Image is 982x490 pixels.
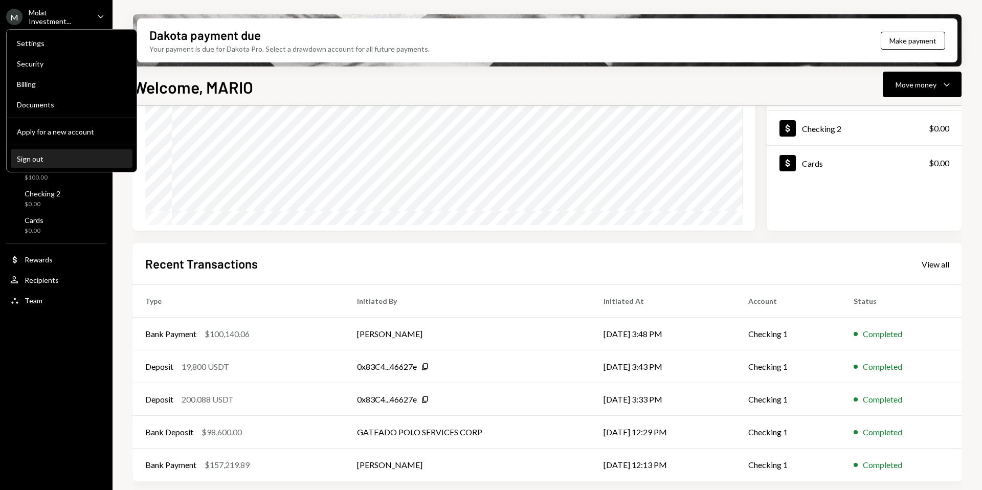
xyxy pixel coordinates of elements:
div: $0.00 [25,200,60,209]
div: $100,140.06 [205,328,250,340]
a: Team [6,291,106,309]
td: [DATE] 12:29 PM [591,416,736,449]
div: 0x83C4...46627e [357,361,417,373]
div: Completed [863,328,902,340]
div: Checking 2 [25,189,60,198]
div: Deposit [145,393,173,406]
div: Completed [863,361,902,373]
a: Rewards [6,250,106,269]
td: Checking 1 [736,449,841,481]
th: Account [736,285,841,318]
td: Checking 1 [736,350,841,383]
div: $0.00 [929,157,949,169]
button: Apply for a new account [11,123,132,141]
a: Cards$0.00 [767,146,962,180]
div: View all [922,259,949,270]
div: Sign out [17,154,126,163]
div: Completed [863,426,902,438]
td: GATEADO POLO SERVICES CORP [345,416,591,449]
th: Initiated By [345,285,591,318]
a: View all [922,258,949,270]
td: Checking 1 [736,318,841,350]
div: Settings [17,39,126,48]
h2: Recent Transactions [145,255,258,272]
div: $157,219.89 [205,459,250,471]
div: Security [17,59,126,68]
div: $0.00 [929,122,949,135]
th: Status [841,285,962,318]
div: $100.00 [25,173,53,182]
a: Billing [11,75,132,93]
div: Completed [863,459,902,471]
a: Cards$0.00 [6,213,106,237]
a: Settings [11,34,132,52]
a: Checking 2$0.00 [767,111,962,145]
div: Molat Investment... [29,8,89,26]
div: Deposit [145,361,173,373]
th: Initiated At [591,285,736,318]
td: Checking 1 [736,416,841,449]
td: [DATE] 12:13 PM [591,449,736,481]
td: [DATE] 3:33 PM [591,383,736,416]
div: Move money [896,79,936,90]
td: [PERSON_NAME] [345,449,591,481]
div: Bank Payment [145,459,196,471]
a: Documents [11,95,132,114]
div: Your payment is due for Dakota Pro. Select a drawdown account for all future payments. [149,43,430,54]
td: [DATE] 3:48 PM [591,318,736,350]
div: Dakota payment due [149,27,261,43]
button: Make payment [881,32,945,50]
div: Checking 2 [802,124,841,133]
div: Apply for a new account [17,127,126,136]
div: Bank Deposit [145,426,193,438]
h1: Welcome, MARIO [133,77,253,97]
a: Checking 2$0.00 [6,186,106,211]
a: Recipients [6,271,106,289]
div: 0x83C4...46627e [357,393,417,406]
button: Sign out [11,150,132,168]
div: M [6,9,23,25]
div: 200.088 USDT [182,393,234,406]
td: Checking 1 [736,383,841,416]
div: Rewards [25,255,53,264]
th: Type [133,285,345,318]
div: $98,600.00 [202,426,242,438]
td: [PERSON_NAME] [345,318,591,350]
button: Move money [883,72,962,97]
div: Billing [17,80,126,88]
td: [DATE] 3:43 PM [591,350,736,383]
div: Cards [25,216,43,225]
div: Team [25,296,42,305]
div: Completed [863,393,902,406]
div: Documents [17,100,126,109]
a: Security [11,54,132,73]
div: Recipients [25,276,59,284]
div: Cards [802,159,823,168]
div: $0.00 [25,227,43,235]
div: Bank Payment [145,328,196,340]
div: 19,800 USDT [182,361,229,373]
